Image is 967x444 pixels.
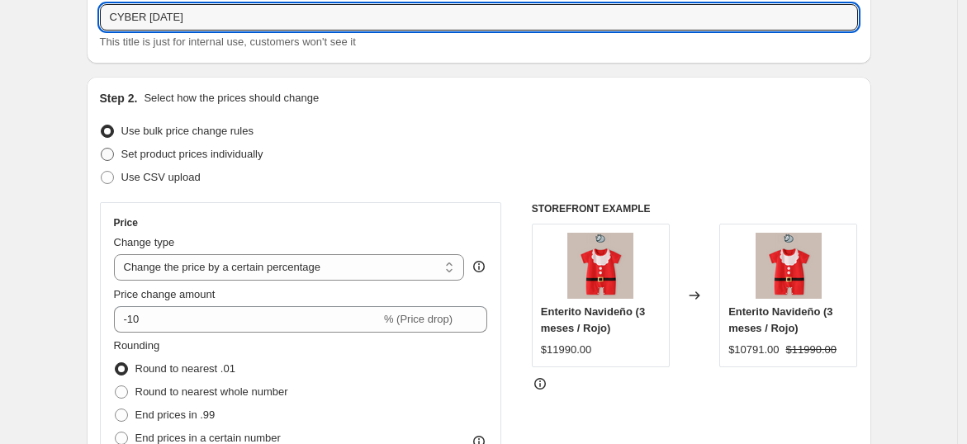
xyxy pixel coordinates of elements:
span: Use CSV upload [121,171,201,183]
span: Round to nearest whole number [135,385,288,398]
div: $10791.00 [728,342,779,358]
h2: Step 2. [100,90,138,106]
div: $11990.00 [541,342,591,358]
span: Rounding [114,339,160,352]
span: End prices in .99 [135,409,216,421]
span: Price change amount [114,288,216,300]
input: 30% off holiday sale [100,4,858,31]
p: Select how the prices should change [144,90,319,106]
h6: STOREFRONT EXAMPLE [532,202,858,215]
span: Change type [114,236,175,248]
img: 1_80x.png [567,233,633,299]
span: Enterito Navideño (3 meses / Rojo) [728,305,832,334]
span: End prices in a certain number [135,432,281,444]
span: Enterito Navideño (3 meses / Rojo) [541,305,645,334]
strike: $11990.00 [786,342,837,358]
input: -15 [114,306,381,333]
img: 1_80x.png [756,233,822,299]
div: help [471,258,487,275]
span: Set product prices individually [121,148,263,160]
span: Round to nearest .01 [135,362,235,375]
span: % (Price drop) [384,313,453,325]
span: This title is just for internal use, customers won't see it [100,35,356,48]
h3: Price [114,216,138,229]
span: Use bulk price change rules [121,125,254,137]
